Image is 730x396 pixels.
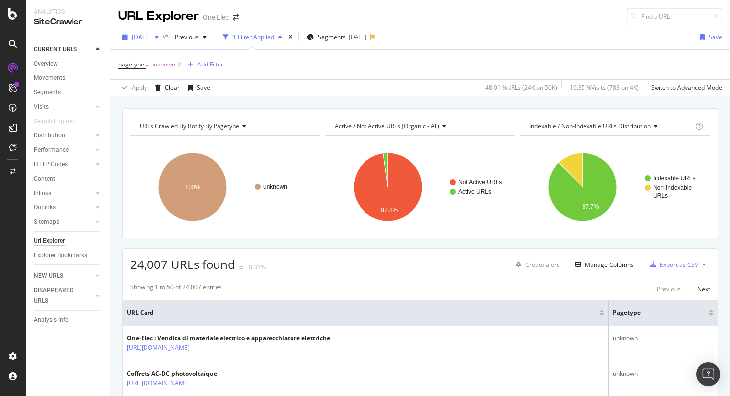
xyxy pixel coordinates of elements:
span: URL Card [127,308,597,317]
span: Segments [318,33,346,41]
div: Create alert [525,261,559,269]
div: unknown [613,334,714,343]
button: Apply [118,80,147,96]
a: CURRENT URLS [34,44,93,55]
img: Equal [239,266,243,269]
a: Explorer Bookmarks [34,250,103,261]
span: 24,007 URLs found [130,256,235,272]
button: Save [696,29,722,45]
div: [DATE] [349,33,366,41]
div: Save [197,83,210,92]
text: URLs [653,192,668,199]
a: Segments [34,87,103,98]
div: times [286,32,294,42]
span: = [146,60,149,68]
a: HTTP Codes [34,159,93,170]
a: Sitemaps [34,217,93,227]
div: Search Engines [34,116,75,127]
div: NEW URLS [34,271,63,281]
button: Next [697,283,710,295]
text: 100% [185,184,201,191]
a: NEW URLS [34,271,93,281]
span: URLs Crawled By Botify By pagetype [140,122,239,130]
div: Content [34,174,55,184]
div: Distribution [34,131,65,141]
div: Apply [132,83,147,92]
div: One-Elec : Vendita di materiale elettrico e apparecchiature elettriche [127,334,330,343]
div: Showing 1 to 50 of 24,007 entries [130,283,222,295]
span: 2024 Jun. 27th [132,33,151,41]
a: [URL][DOMAIN_NAME] [127,343,190,353]
div: Segments [34,87,61,98]
svg: A chart. [325,144,515,230]
div: Visits [34,102,49,112]
a: Analysis Info [34,315,103,325]
div: Performance [34,145,69,155]
span: Active / Not Active URLs (organic - all) [335,122,439,130]
a: DISAPPEARED URLS [34,285,93,306]
button: Previous [171,29,211,45]
div: 1 Filter Applied [233,33,274,41]
div: Manage Columns [585,261,634,269]
button: Switch to Advanced Mode [647,80,722,96]
button: Manage Columns [571,259,634,270]
span: unknown [150,58,175,71]
div: arrow-right-arrow-left [233,14,239,21]
text: Non-Indexable [653,184,692,191]
div: Overview [34,59,58,69]
svg: A chart. [130,144,320,230]
text: Indexable URLs [653,175,695,182]
a: Outlinks [34,202,93,213]
a: Search Engines [34,116,85,127]
h4: Indexable / Non-Indexable URLs Distribution [527,118,693,134]
button: Export as CSV [646,257,698,272]
div: Add Filter [197,60,223,68]
h4: Active / Not Active URLs [333,118,507,134]
span: vs [163,32,171,40]
div: Sitemaps [34,217,59,227]
span: pagetype [613,308,694,317]
a: Inlinks [34,188,93,198]
div: Previous [657,285,681,293]
svg: A chart. [520,144,710,230]
button: [DATE] [118,29,163,45]
div: Clear [165,83,180,92]
span: Previous [171,33,199,41]
div: 48.01 % URLs ( 24K on 50K ) [485,83,557,92]
div: HTTP Codes [34,159,68,170]
input: Find a URL [627,8,722,25]
a: Url Explorer [34,236,103,246]
text: 97.8% [381,207,398,214]
text: Not Active URLs [458,179,502,186]
div: Switch to Advanced Mode [651,83,722,92]
button: 1 Filter Applied [219,29,286,45]
text: 87.7% [583,203,599,210]
button: Clear [151,80,180,96]
button: Create alert [512,257,559,272]
div: One Elec [203,12,229,22]
button: Add Filter [184,59,223,70]
a: Distribution [34,131,93,141]
div: Analysis Info [34,315,69,325]
div: Inlinks [34,188,51,198]
div: Coffrets AC-DC photovoltaïque [127,369,217,378]
div: Open Intercom Messenger [696,362,720,386]
div: Movements [34,73,65,83]
div: Url Explorer [34,236,65,246]
div: SiteCrawler [34,16,102,28]
div: Explorer Bookmarks [34,250,87,261]
div: URL Explorer [118,8,199,25]
a: [URL][DOMAIN_NAME] [127,378,190,388]
h4: URLs Crawled By Botify By pagetype [138,118,311,134]
button: Segments[DATE] [303,29,370,45]
div: unknown [613,369,714,378]
text: unknown [263,183,287,190]
div: Next [697,285,710,293]
a: Visits [34,102,93,112]
div: Export as CSV [660,261,698,269]
text: Active URLs [458,188,491,195]
a: Movements [34,73,103,83]
a: Content [34,174,103,184]
span: Indexable / Non-Indexable URLs distribution [529,122,651,130]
